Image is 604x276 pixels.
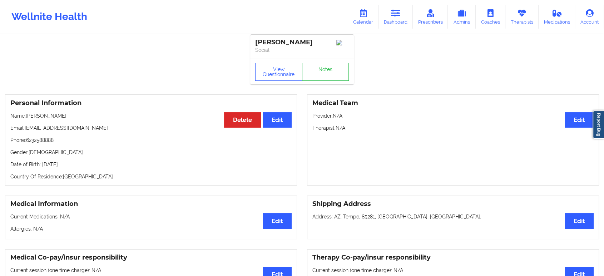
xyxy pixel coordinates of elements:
h3: Medical Team [312,99,594,107]
p: Current Medications: N/A [10,213,292,220]
a: Therapists [505,5,539,29]
p: Social [255,46,349,54]
h3: Medical Information [10,200,292,208]
button: Edit [263,112,292,128]
a: Prescribers [413,5,448,29]
button: Delete [224,112,261,128]
h3: Therapy Co-pay/insur responsibility [312,253,594,262]
a: Account [575,5,604,29]
p: Email: [EMAIL_ADDRESS][DOMAIN_NAME] [10,124,292,132]
p: Current session (one time charge): N/A [10,267,292,274]
p: Address: AZ, Tempe, 85281, [GEOGRAPHIC_DATA], [GEOGRAPHIC_DATA]. [312,213,594,220]
button: Edit [565,112,594,128]
a: Report Bug [593,110,604,139]
a: Calendar [348,5,378,29]
p: Current session (one time charge): N/A [312,267,594,274]
a: Medications [539,5,575,29]
p: Therapist: N/A [312,124,594,132]
p: Name: [PERSON_NAME] [10,112,292,119]
button: Edit [565,213,594,228]
a: Coaches [476,5,505,29]
p: Phone: 6232588888 [10,137,292,144]
p: Gender: [DEMOGRAPHIC_DATA] [10,149,292,156]
p: Provider: N/A [312,112,594,119]
img: Image%2Fplaceholer-image.png [336,40,349,45]
h3: Medical Co-pay/insur responsibility [10,253,292,262]
button: Edit [263,213,292,228]
a: Notes [302,63,349,81]
a: Dashboard [378,5,413,29]
p: Country Of Residence: [GEOGRAPHIC_DATA] [10,173,292,180]
p: Date of Birth: [DATE] [10,161,292,168]
a: Admins [448,5,476,29]
h3: Shipping Address [312,200,594,208]
h3: Personal Information [10,99,292,107]
div: [PERSON_NAME] [255,38,349,46]
p: Allergies: N/A [10,225,292,232]
button: View Questionnaire [255,63,302,81]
